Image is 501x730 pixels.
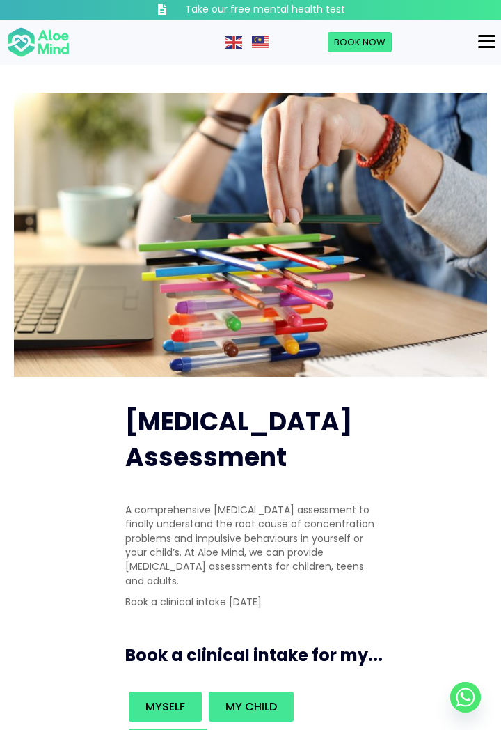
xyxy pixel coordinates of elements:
h3: Book a clinical intake for my... [125,644,390,667]
img: ADHD photo [14,93,487,377]
a: English [225,35,244,49]
img: Aloe mind Logo [7,26,70,59]
span: [MEDICAL_DATA] Assessment [125,404,353,474]
img: ms [252,36,269,49]
a: My child [209,692,294,722]
span: Myself [145,699,185,715]
a: Book Now [328,32,392,53]
img: en [225,36,242,49]
button: Menu [472,30,501,54]
span: My child [225,699,277,715]
a: Take our free mental health test [125,3,376,17]
p: Book a clinical intake [DATE] [125,595,376,609]
span: Book Now [334,36,385,49]
a: Malay [252,35,270,49]
h3: Take our free mental health test [185,3,345,17]
a: Myself [129,692,202,722]
a: Whatsapp [450,682,481,713]
p: A comprehensive [MEDICAL_DATA] assessment to finally understand the root cause of concentration p... [125,503,376,588]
